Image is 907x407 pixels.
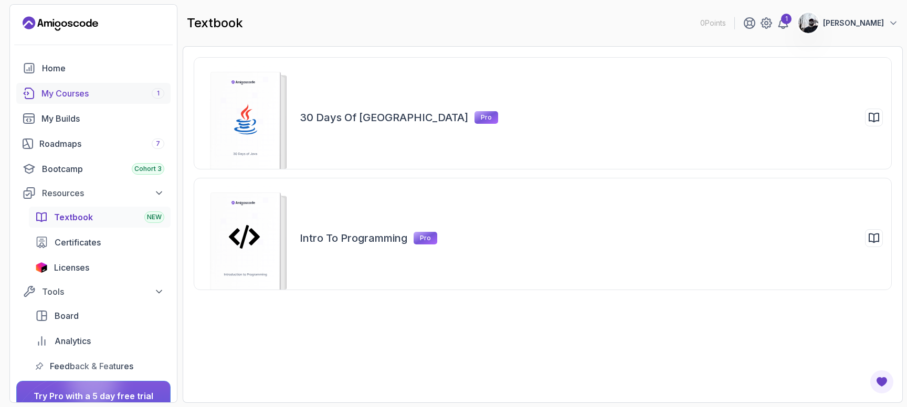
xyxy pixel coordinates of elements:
[41,87,164,100] div: My Courses
[29,356,171,377] a: feedback
[798,13,818,33] img: user profile image
[157,89,160,98] span: 1
[41,112,164,125] div: My Builds
[55,236,101,249] span: Certificates
[414,232,437,244] p: Pro
[147,213,162,221] span: NEW
[42,187,164,199] div: Resources
[16,58,171,79] a: home
[16,108,171,129] a: builds
[16,158,171,179] a: bootcamp
[700,18,726,28] p: 0 Points
[823,18,884,28] p: [PERSON_NAME]
[798,13,899,34] button: user profile image[PERSON_NAME]
[300,231,407,245] h2: Intro to Programming
[55,309,79,322] span: Board
[187,15,243,31] h2: textbook
[42,62,164,74] div: Home
[23,15,98,32] a: Landing page
[35,262,48,273] img: jetbrains icon
[16,83,171,104] a: courses
[39,137,164,150] div: Roadmaps
[50,360,133,372] span: Feedback & Features
[781,14,792,24] div: 1
[16,282,171,301] button: Tools
[16,184,171,202] button: Resources
[474,111,498,124] p: Pro
[42,163,164,175] div: Bootcamp
[300,110,468,125] h2: 30 Days of [GEOGRAPHIC_DATA]
[29,232,171,253] a: certificates
[156,140,160,148] span: 7
[134,165,162,173] span: Cohort 3
[194,57,892,169] a: 30 Days of [GEOGRAPHIC_DATA]Pro
[16,133,171,154] a: roadmaps
[29,330,171,351] a: analytics
[29,207,171,228] a: textbook
[54,261,89,274] span: Licenses
[54,211,93,223] span: Textbook
[29,305,171,326] a: board
[869,369,894,394] button: Open Feedback Button
[194,178,892,290] a: Intro to ProgrammingPro
[777,17,789,29] a: 1
[29,257,171,278] a: licenses
[42,285,164,298] div: Tools
[55,335,91,347] span: Analytics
